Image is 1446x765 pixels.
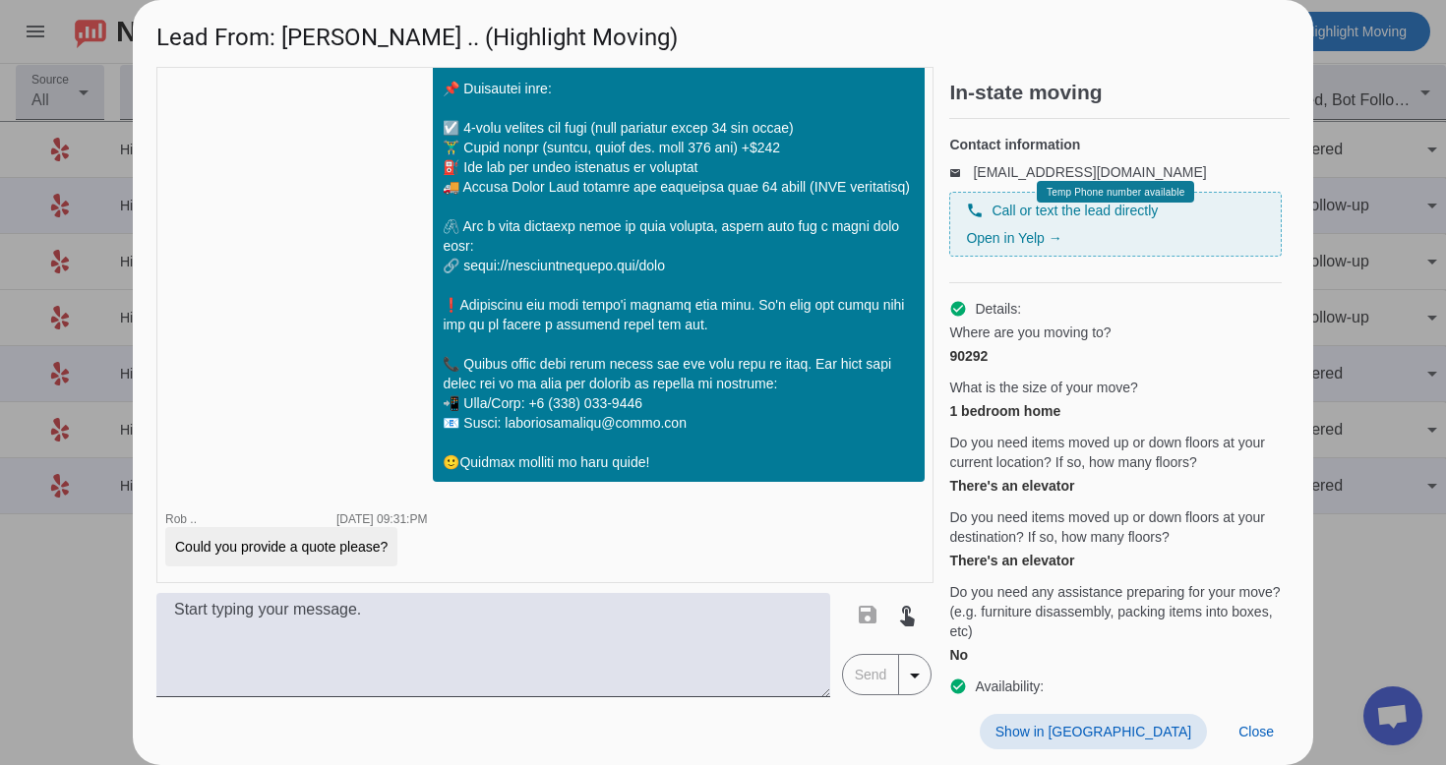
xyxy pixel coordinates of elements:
[949,323,1111,342] span: Where are you moving to?
[949,645,1282,665] div: No
[949,401,1282,421] div: 1 bedroom home
[949,677,967,695] mat-icon: check_circle
[1047,187,1184,198] span: Temp Phone number available
[992,201,1158,220] span: Call or text the lead directly
[165,512,197,526] span: Rob ..
[949,476,1282,496] div: There's an elevator
[949,135,1282,154] h4: Contact information
[973,164,1206,180] a: [EMAIL_ADDRESS][DOMAIN_NAME]
[949,378,1137,397] span: What is the size of your move?
[336,513,427,525] div: [DATE] 09:31:PM
[895,603,919,626] mat-icon: touch_app
[1223,714,1290,749] button: Close
[949,83,1290,102] h2: In-state moving
[175,537,388,557] div: Could you provide a quote please?
[949,507,1282,547] span: Do you need items moved up or down floors at your destination? If so, how many floors?
[975,677,1044,696] span: Availability:
[949,167,973,177] mat-icon: email
[975,299,1021,319] span: Details:
[1238,724,1274,739] span: Close
[949,551,1282,570] div: There's an elevator
[949,300,967,318] mat-icon: check_circle
[995,724,1191,739] span: Show in [GEOGRAPHIC_DATA]
[949,346,1282,366] div: 90292
[966,202,984,219] mat-icon: phone
[949,582,1282,641] span: Do you need any assistance preparing for your move? (e.g. furniture disassembly, packing items in...
[966,230,1061,246] a: Open in Yelp →
[903,664,927,687] mat-icon: arrow_drop_down
[949,433,1282,472] span: Do you need items moved up or down floors at your current location? If so, how many floors?
[980,714,1207,749] button: Show in [GEOGRAPHIC_DATA]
